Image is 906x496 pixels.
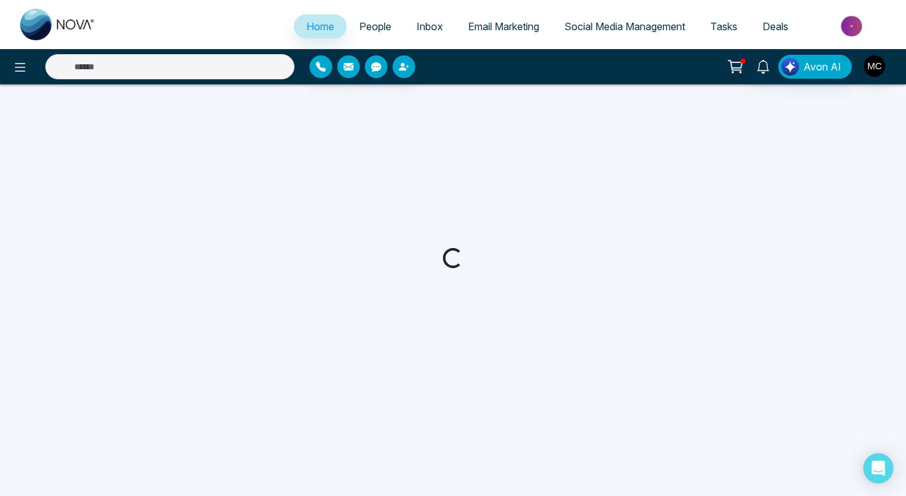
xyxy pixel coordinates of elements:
img: Market-place.gif [807,12,898,40]
a: People [347,14,404,38]
img: Lead Flow [781,58,799,76]
a: Home [294,14,347,38]
a: Tasks [698,14,750,38]
span: Home [306,20,334,33]
img: Nova CRM Logo [20,9,96,40]
span: Deals [763,20,788,33]
button: Avon AI [778,55,852,79]
span: People [359,20,391,33]
span: Social Media Management [564,20,685,33]
img: User Avatar [864,55,885,77]
a: Deals [750,14,801,38]
span: Email Marketing [468,20,539,33]
span: Inbox [417,20,443,33]
a: Inbox [404,14,456,38]
span: Avon AI [803,59,841,74]
div: Open Intercom Messenger [863,453,893,483]
a: Email Marketing [456,14,552,38]
a: Social Media Management [552,14,698,38]
span: Tasks [710,20,737,33]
